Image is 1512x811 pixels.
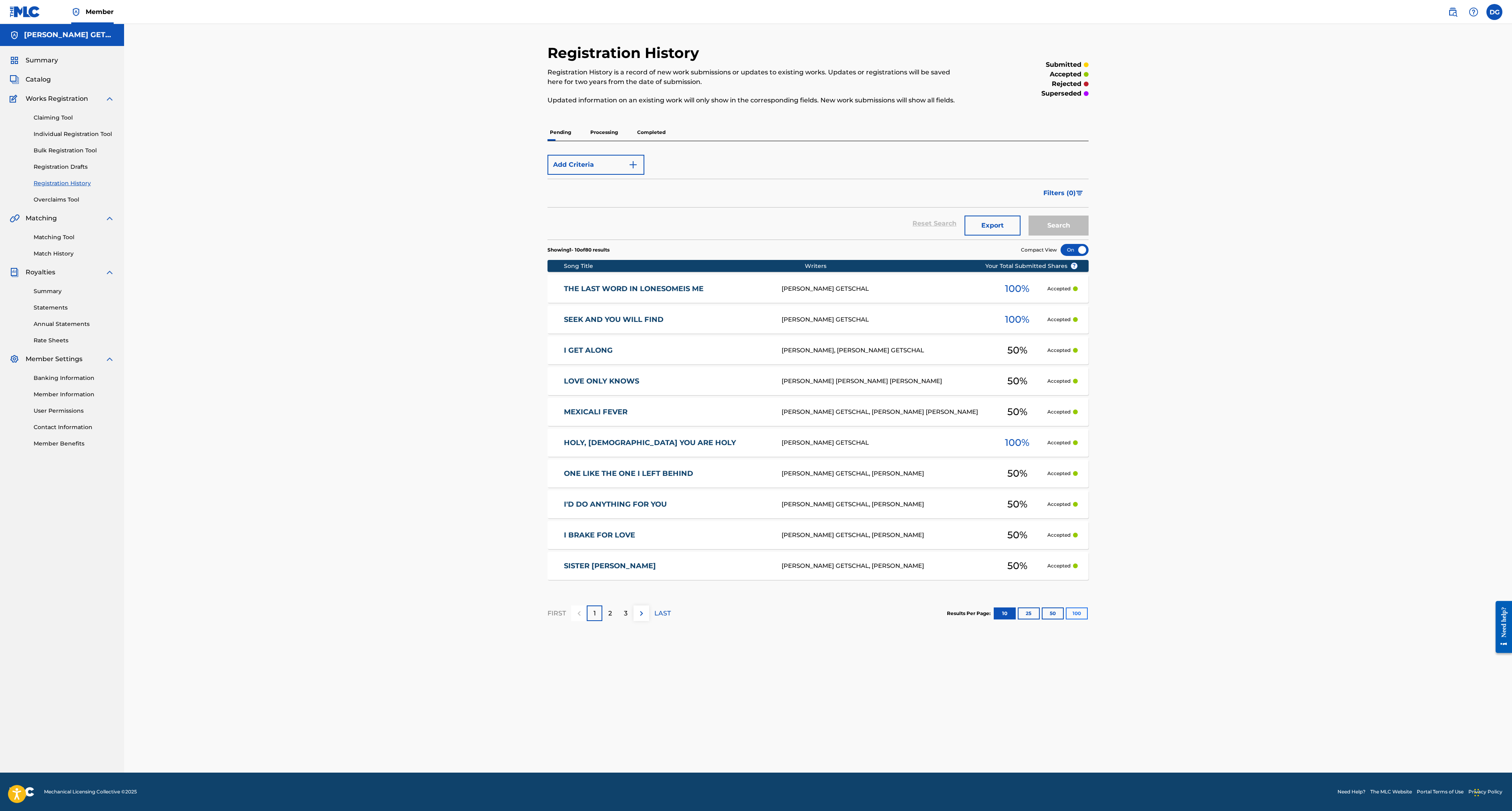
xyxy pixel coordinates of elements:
button: 100 [1066,607,1088,619]
div: [PERSON_NAME] GETSCHAL, [PERSON_NAME] [782,561,987,571]
a: Privacy Policy [1468,788,1502,795]
span: 50 % [1007,466,1027,481]
button: 10 [994,607,1016,619]
img: Works Registration [10,94,20,104]
a: SummarySummary [10,56,58,65]
img: Top Rightsholder [71,7,81,17]
a: Statements [34,304,114,312]
span: Filters ( 0 ) [1043,188,1076,198]
a: Matching Tool [34,233,114,242]
a: Need Help? [1338,788,1366,795]
p: Pending [547,124,574,141]
span: Mechanical Licensing Collective © 2025 [44,788,137,795]
p: Showing 1 - 10 of 80 results [547,246,610,254]
a: Summary [34,287,114,296]
div: [PERSON_NAME] GETSCHAL [782,315,987,324]
div: [PERSON_NAME] GETSCHAL, [PERSON_NAME] [782,531,987,540]
img: expand [105,268,114,277]
a: Portal Terms of Use [1417,788,1464,795]
a: I'D DO ANYTHING FOR YOU [564,500,771,509]
div: [PERSON_NAME] GETSCHAL, [PERSON_NAME] [PERSON_NAME] [782,407,987,417]
div: [PERSON_NAME] GETSCHAL, [PERSON_NAME] [782,469,987,478]
img: Accounts [10,30,19,40]
p: Accepted [1047,501,1071,508]
p: Updated information on an existing work will only show in the corresponding fields. New work subm... [547,96,964,105]
span: 50 % [1007,405,1027,419]
span: ? [1071,263,1077,269]
a: Individual Registration Tool [34,130,114,138]
h2: Registration History [547,44,703,62]
img: Summary [10,56,19,65]
p: Accepted [1047,378,1071,385]
p: Accepted [1047,316,1071,323]
img: logo [10,787,34,797]
span: 100 % [1005,312,1029,327]
button: Add Criteria [547,155,644,175]
iframe: Chat Widget [1472,773,1512,811]
p: FIRST [547,609,566,618]
span: 100 % [1005,435,1029,450]
a: SEEK AND YOU WILL FIND [564,315,771,324]
span: Catalog [26,75,51,84]
span: Compact View [1021,246,1057,254]
img: right [637,609,646,618]
div: Drag [1474,781,1479,805]
img: filter [1076,191,1083,196]
div: Help [1466,4,1482,20]
form: Search Form [547,151,1089,240]
span: 100 % [1005,282,1029,296]
p: 1 [594,609,596,618]
a: The MLC Website [1370,788,1412,795]
a: Member Benefits [34,439,114,448]
img: Catalog [10,75,19,84]
p: Completed [635,124,668,141]
a: Annual Statements [34,320,114,328]
a: I BRAKE FOR LOVE [564,531,771,540]
a: CatalogCatalog [10,75,51,84]
a: Bulk Registration Tool [34,146,114,155]
button: Filters (0) [1039,183,1089,203]
button: 50 [1042,607,1064,619]
a: Registration History [34,179,114,188]
a: Contact Information [34,423,114,431]
a: Claiming Tool [34,114,114,122]
p: superseded [1041,89,1081,98]
p: rejected [1052,79,1081,89]
p: Registration History is a record of new work submissions or updates to existing works. Updates or... [547,68,964,87]
a: ONE LIKE THE ONE I LEFT BEHIND [564,469,771,478]
img: MLC Logo [10,6,40,18]
p: Processing [588,124,620,141]
a: Registration Drafts [34,163,114,171]
span: Member Settings [26,354,82,364]
a: User Permissions [34,407,114,415]
img: Member Settings [10,354,19,364]
a: MEXICALI FEVER [564,407,771,417]
img: expand [105,214,114,223]
img: Matching [10,214,20,223]
div: Writers [805,262,1011,270]
img: expand [105,354,114,364]
p: accepted [1050,70,1081,79]
div: [PERSON_NAME] GETSCHAL [782,284,987,294]
iframe: Resource Center [1489,591,1512,663]
span: Matching [26,214,57,223]
button: Export [965,216,1021,236]
a: Match History [34,250,114,258]
span: 50 % [1007,497,1027,511]
span: Your Total Submitted Shares [985,262,1078,270]
a: Member Information [34,390,114,399]
a: THE LAST WORD IN LONESOMEIS ME [564,284,771,294]
p: Accepted [1047,347,1071,354]
p: Accepted [1047,470,1071,477]
a: Rate Sheets [34,336,114,345]
span: 50 % [1007,528,1027,542]
h5: DOUGLAS COOPER GETSCHAL DESIGNEE [24,30,114,40]
div: User Menu [1486,4,1502,20]
span: Summary [26,56,58,65]
a: HOLY, [DEMOGRAPHIC_DATA] YOU ARE HOLY [564,438,771,447]
a: SISTER [PERSON_NAME] [564,561,771,571]
p: Accepted [1047,531,1071,539]
p: Results Per Page: [947,610,993,617]
img: help [1469,7,1478,17]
